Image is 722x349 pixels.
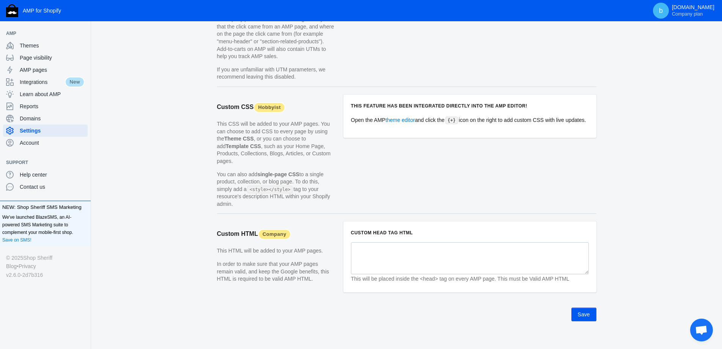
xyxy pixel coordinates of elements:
[20,127,85,134] span: Settings
[6,159,77,166] span: Support
[19,262,36,270] a: Privacy
[351,102,589,110] h6: This feature has been integrated directly into the AMP editor!
[3,137,88,149] a: Account
[23,8,61,14] span: AMP for Shopify
[20,139,85,147] span: Account
[257,171,299,177] strong: single-page CSS
[217,171,336,208] p: You can also add to a single product, collection, or blog page. To do this, simply add a tag to y...
[217,66,336,81] p: If you are unfamiliar with UTM parameters, we recommend leaving this disabled.
[6,271,85,279] div: v2.6.0-2d7b316
[3,112,88,125] a: Domains
[77,32,89,35] button: Add a sales channel
[20,78,65,86] span: Integrations
[571,308,596,321] button: Save
[20,115,85,122] span: Domains
[217,221,336,247] h2: Custom HTML
[226,143,261,149] strong: Template CSS
[2,236,31,244] a: Save on SMS!
[65,77,85,87] span: New
[3,181,88,193] a: Contact us
[217,247,336,255] p: This HTML will be added to your AMP pages.
[690,319,713,341] div: Open chat
[6,262,85,270] div: •
[217,95,336,120] h2: Custom CSS
[217,1,336,60] p: Automatically add UTM parameters to your AMP links. Each link on your AMP pages will include UTM ...
[3,39,88,52] a: Themes
[217,120,336,165] p: This CSS will be added to your AMP pages. You can choose to add CSS to every page by using the , ...
[224,136,254,142] strong: Theme CSS
[3,52,88,64] a: Page visibility
[20,183,85,191] span: Contact us
[20,42,85,49] span: Themes
[3,125,88,137] a: Settings
[445,117,458,124] code: {+}
[351,276,569,282] em: This will be placed inside the <head> tag on every AMP page. This must be Valid AMP HTML
[20,103,85,110] span: Reports
[6,254,85,262] div: © 2025
[351,229,589,237] h6: Custom HEAD tag HTML
[217,261,336,283] p: In order to make sure that your AMP pages remain valid, and keep the Google benefits, this HTML i...
[253,102,285,113] span: Hobbyist
[77,161,89,164] button: Add a sales channel
[20,66,85,74] span: AMP pages
[3,64,88,76] a: AMP pages
[20,90,85,98] span: Learn about AMP
[6,4,18,17] img: Shop Sheriff Logo
[351,116,589,125] p: Open the AMP and click the icon on the right to add custom CSS with live updates.
[672,11,703,17] span: Company plan
[3,100,88,112] a: Reports
[385,117,415,123] a: theme editor
[20,54,85,62] span: Page visibility
[3,88,88,100] a: Learn about AMP
[258,229,291,240] span: Company
[23,254,52,262] a: Shop Sheriff
[6,262,17,270] a: Blog
[672,4,714,17] p: [DOMAIN_NAME]
[20,171,85,178] span: Help center
[3,76,88,88] a: IntegrationsNew
[247,186,293,193] code: <style></style>
[657,7,665,14] span: b
[6,30,77,37] span: AMP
